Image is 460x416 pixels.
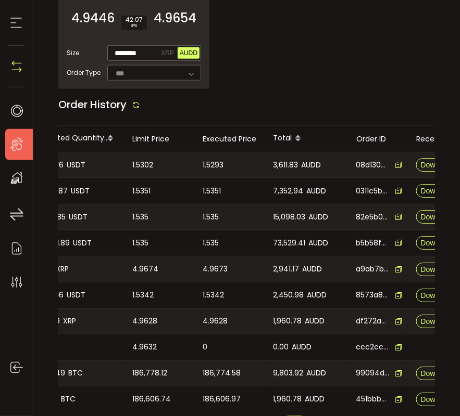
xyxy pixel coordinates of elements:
span: Order History [58,97,127,112]
iframe: Chat Widget [408,366,460,416]
span: USDT [73,237,92,249]
span: 1.5342 [203,289,224,301]
button: Download [416,236,458,250]
span: 0311c5b5-5896-438a-8237-e3cf34e29fd4 [356,186,390,197]
span: Order Type [67,68,101,77]
button: AUDD [178,47,200,59]
div: Executed Price [194,133,265,145]
span: Size [67,48,79,58]
span: a9ab7bb5-01d0-43b2-88c5-01368df0febf [356,264,390,275]
span: AUDD [292,341,312,353]
span: 1,960.78 [273,315,302,327]
span: 186,778.12 [132,367,167,379]
span: 1.535 [203,211,219,223]
span: Download [421,292,453,299]
button: Download [416,289,458,302]
span: 7,352.94 [273,185,303,197]
span: 1.535 [132,211,148,223]
span: 4.9628 [132,315,157,327]
span: 4.9654 [154,13,196,23]
span: 186,606.97 [203,393,241,405]
span: 1.5293 [203,159,223,171]
span: 08d13049-d75a-4bfb-bdda-c121f1092708 [356,160,390,171]
span: XRP [63,315,76,327]
span: AUDD [306,185,326,197]
div: Total [265,130,348,148]
span: 0 [203,341,207,353]
span: 4.9628 [203,315,228,327]
span: Download [421,213,453,220]
span: 2,450.98 [273,289,304,301]
span: Download [421,161,453,168]
span: USDT [71,185,90,197]
span: 1.5351 [132,185,151,197]
span: Download [421,187,453,194]
span: 4.9632 [132,341,157,353]
span: Download [421,266,453,273]
span: 82e5b0a3-80be-434e-994f-d2f09a8dface [356,212,390,223]
span: 99094d5f-a4db-4c24-a658-a00c07e660f3 [356,368,390,379]
span: 0.00 [273,341,289,353]
span: b5b58f4f-6b6f-4694-a925-7cf99d7fff1f [356,238,390,249]
span: AUDD [307,289,327,301]
span: 4.9674 [132,263,158,275]
div: Limit Price [124,133,194,145]
i: BPS [126,23,143,29]
span: AUDD [180,49,197,57]
span: 15,098.03 [273,211,305,223]
span: 1.5342 [132,289,154,301]
span: USDT [69,211,88,223]
button: Download [416,263,458,276]
div: Order ID [348,133,408,145]
span: 3,611.83 [273,159,298,171]
span: AUDD [306,367,326,379]
span: 186,606.74 [132,393,171,405]
span: BTC [61,393,76,405]
button: Download [416,184,458,198]
span: 451bbb9e-8c3a-4037-873c-2c0e0d2cdae1 [356,394,390,405]
span: 8573a83f-2f29-4888-a6e1-e3c877978a13 [356,290,390,301]
span: XRP [161,49,174,57]
span: 1.535 [203,237,219,249]
span: AUDD [308,237,328,249]
span: 42.07 [126,17,143,23]
div: Executed Quantity [28,130,124,148]
span: AUDD [308,211,328,223]
span: AUDD [305,393,325,405]
span: df272a08-7532-4b0e-82c5-3a27f517123f [356,316,390,327]
span: AUDD [302,263,322,275]
span: Download [421,239,453,246]
span: 73,529.41 [273,237,305,249]
span: USDT [67,289,85,301]
span: Download [421,318,453,325]
span: USDT [67,159,85,171]
button: Download [416,315,458,328]
span: BTC [68,367,83,379]
button: Download [416,210,458,224]
span: 1.535 [132,237,148,249]
span: AUDD [301,159,321,171]
img: N4P5cjLOiQAAAABJRU5ErkJggg== [9,59,24,74]
span: 1.5351 [203,185,221,197]
span: 1.5302 [132,159,153,171]
span: 4.9446 [71,13,115,23]
span: 186,774.58 [203,367,241,379]
span: 1,960.78 [273,393,302,405]
span: 4.9673 [203,263,228,275]
span: 2,941.17 [273,263,299,275]
button: Download [416,158,458,172]
span: AUDD [305,315,325,327]
span: 9,803.92 [273,367,303,379]
button: XRP [159,47,176,59]
span: ccc2cc63-8182-4251-a71e-096b3c7e0f56 [356,342,390,353]
span: XRP [56,263,69,275]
